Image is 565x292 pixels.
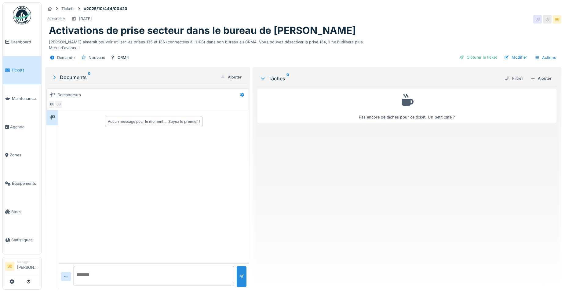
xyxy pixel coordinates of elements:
div: Tickets [61,6,75,12]
div: Manager [17,260,39,264]
a: Tickets [3,56,41,85]
div: Modifier [502,53,530,61]
div: BB [48,100,56,109]
span: Dashboard [11,39,39,45]
a: Statistiques [3,226,41,254]
div: électricité [47,16,65,22]
div: [DATE] [79,16,92,22]
div: Documents [51,74,218,81]
a: BB Manager[PERSON_NAME] [5,260,39,274]
img: Badge_color-CXgf-gQk.svg [13,6,31,24]
div: JB [543,15,552,24]
div: Demande [57,55,75,60]
div: Pas encore de tâches pour ce ticket. Un petit café ? [261,92,552,120]
li: BB [5,262,14,271]
div: Tâches [260,75,500,82]
div: Actions [532,53,559,62]
strong: #2025/10/444/00420 [82,6,130,12]
li: [PERSON_NAME] [17,260,39,273]
span: Statistiques [11,237,39,243]
div: BB [553,15,561,24]
span: Stock [11,209,39,215]
div: Nouveau [89,55,105,60]
span: Maintenance [12,96,39,101]
a: Stock [3,198,41,226]
div: Ajouter [218,73,244,81]
div: [PERSON_NAME] aimerait pouvoir utiliser les prises 135 et 136 (connectées à l'UPS) dans son burea... [49,37,558,51]
div: Ajouter [528,74,554,82]
h1: Activations de prise secteur dans le bureau de [PERSON_NAME] [49,25,356,36]
a: Agenda [3,113,41,141]
span: Zones [10,152,39,158]
span: Tickets [11,67,39,73]
div: CRM4 [118,55,129,60]
div: Demandeurs [57,92,81,98]
a: Équipements [3,169,41,198]
sup: 0 [286,75,289,82]
div: JB [54,100,63,109]
span: Équipements [12,181,39,186]
a: Dashboard [3,28,41,56]
sup: 0 [88,74,91,81]
div: Aucun message pour le moment … Soyez le premier ! [108,119,200,124]
a: Maintenance [3,84,41,113]
div: Clôturer le ticket [457,53,499,61]
span: Agenda [10,124,39,130]
div: Filtrer [502,74,526,82]
div: JB [533,15,542,24]
a: Zones [3,141,41,170]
